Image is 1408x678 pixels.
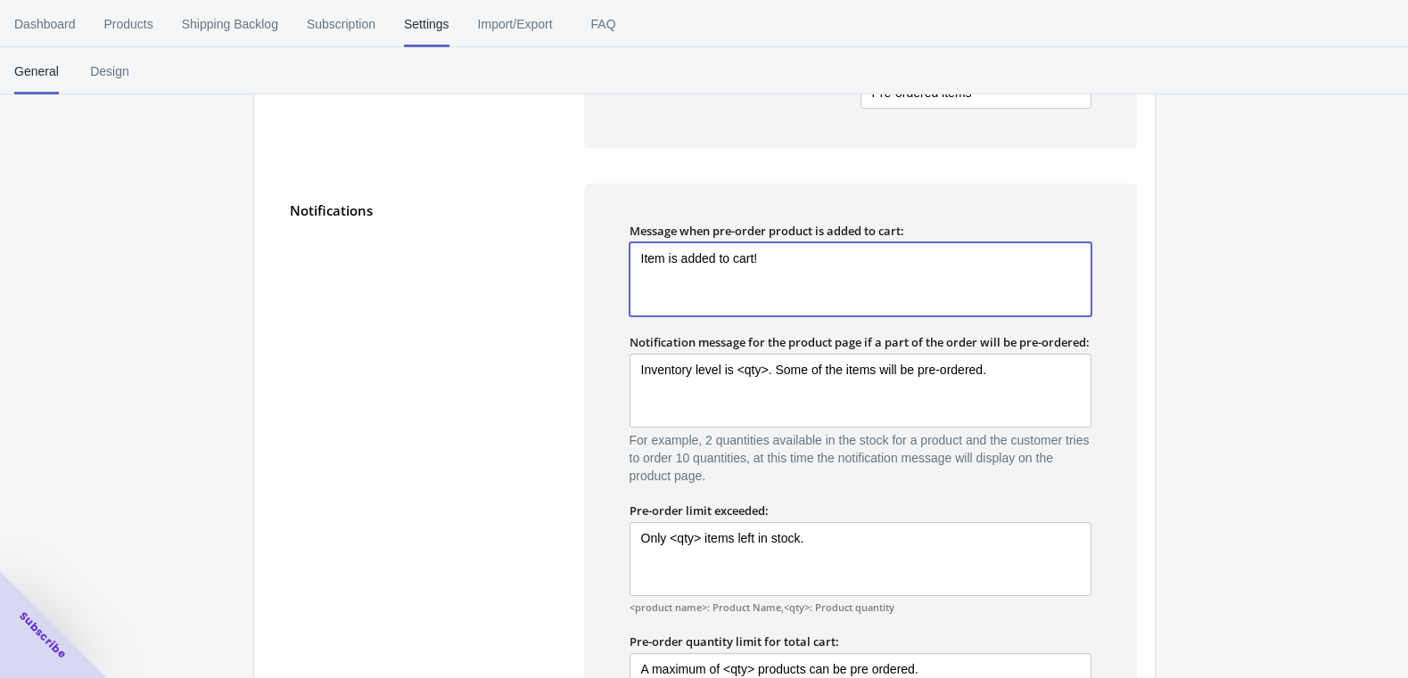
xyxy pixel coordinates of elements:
textarea: Inventory level is <qty>. Some of the items will be pre-ordered. [630,354,1091,428]
span: Subscription [307,1,375,47]
span: Subscribe [16,609,70,662]
textarea: Item is added to cart! [630,242,1091,316]
label: Notification message for the product page if a part of the order will be pre-ordered: [630,334,1090,350]
label: Notifications [290,201,548,219]
span: Dashboard [14,1,76,47]
label: Pre-order quantity limit for total cart: [630,633,839,649]
span: Shipping Backlog [182,1,278,47]
label: < product name > : Product Name, < qty > : Product quantity [630,600,1091,616]
label: Message when pre-order product is added to cart: [630,223,904,239]
span: FAQ [581,1,626,47]
label: Pre-order limit exceeded: [630,502,769,519]
span: Products [104,1,153,47]
span: Design [87,48,132,94]
span: Settings [404,1,449,47]
div: For example, 2 quantities available in the stock for a product and the customer tries to order 10... [630,431,1091,485]
textarea: Only <qty> items left in stock. [630,522,1091,596]
span: Import/Export [478,1,553,47]
span: General [14,48,59,94]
